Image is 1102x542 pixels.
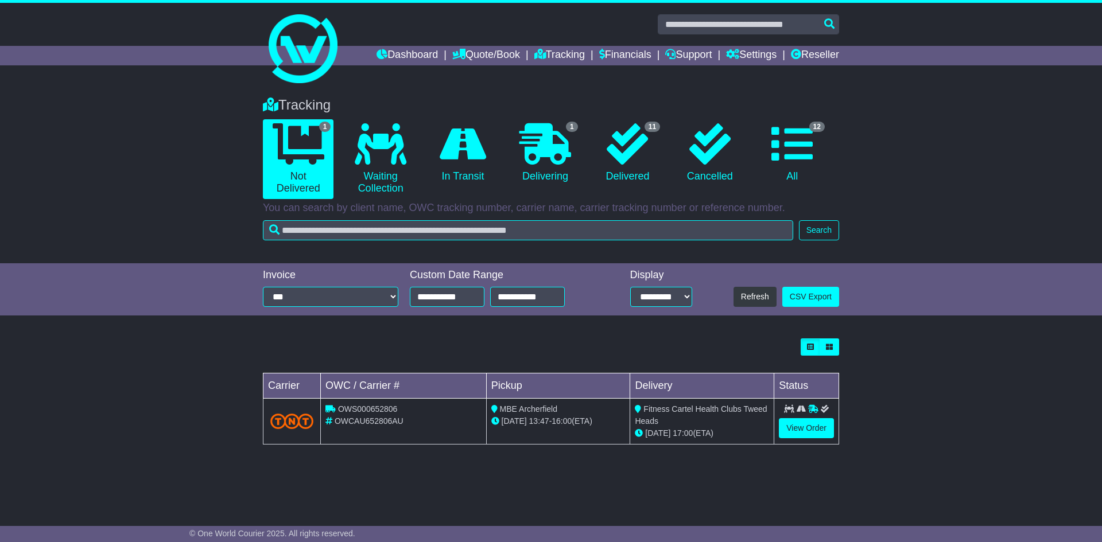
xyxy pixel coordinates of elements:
[799,220,839,240] button: Search
[345,119,416,199] a: Waiting Collection
[529,416,549,426] span: 13:47
[630,373,774,399] td: Delivery
[491,415,626,427] div: - (ETA)
[665,46,712,65] a: Support
[502,416,527,426] span: [DATE]
[263,269,398,282] div: Invoice
[321,373,487,399] td: OWC / Carrier #
[263,119,333,199] a: 1 Not Delivered
[645,122,660,132] span: 11
[410,269,594,282] div: Custom Date Range
[809,122,825,132] span: 12
[645,428,670,438] span: [DATE]
[566,122,578,132] span: 1
[726,46,777,65] a: Settings
[599,46,651,65] a: Financials
[263,373,321,399] td: Carrier
[779,418,834,438] a: View Order
[270,414,313,429] img: TNT_Domestic.png
[635,404,767,426] span: Fitness Cartel Health Clubs Tweed Heads
[592,119,663,187] a: 11 Delivered
[428,119,498,187] a: In Transit
[338,404,398,414] span: OWS000652806
[782,287,839,307] a: CSV Export
[757,119,828,187] a: 12 All
[552,416,572,426] span: 16:00
[319,122,331,132] span: 1
[510,119,580,187] a: 1 Delivering
[774,373,839,399] td: Status
[674,119,745,187] a: Cancelled
[791,46,839,65] a: Reseller
[486,373,630,399] td: Pickup
[377,46,438,65] a: Dashboard
[263,202,839,215] p: You can search by client name, OWC tracking number, carrier name, carrier tracking number or refe...
[452,46,520,65] a: Quote/Book
[630,269,692,282] div: Display
[189,529,355,538] span: © One World Courier 2025. All rights reserved.
[534,46,585,65] a: Tracking
[500,404,557,414] span: MBE Archerfield
[257,97,845,114] div: Tracking
[335,416,403,426] span: OWCAU652806AU
[734,287,777,307] button: Refresh
[635,427,769,439] div: (ETA)
[673,428,693,438] span: 17:00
